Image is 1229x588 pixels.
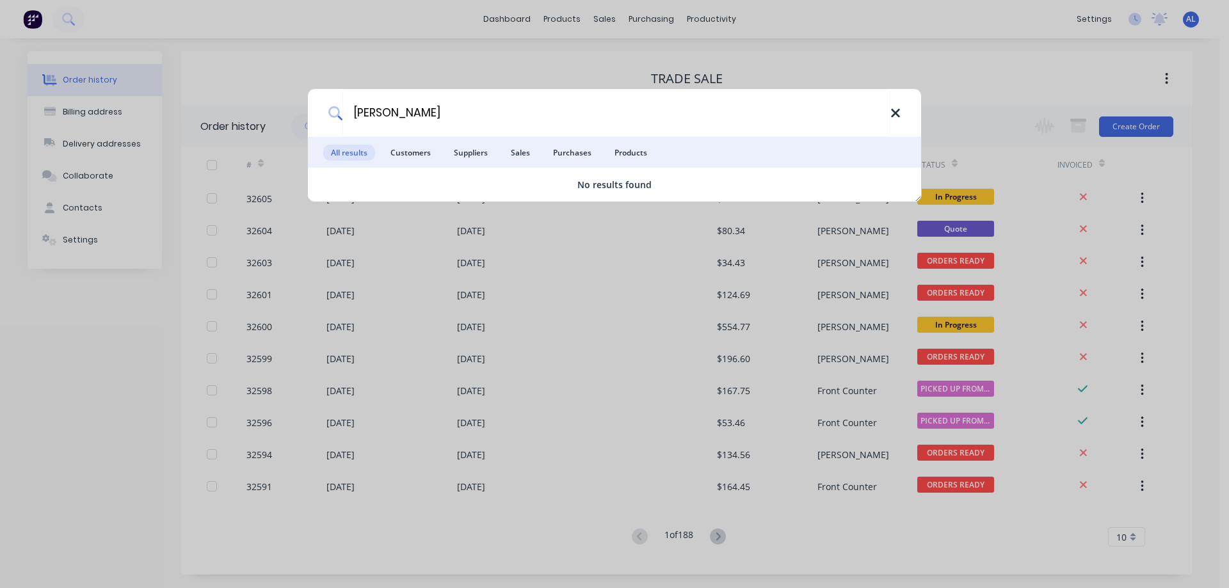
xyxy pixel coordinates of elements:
[607,145,655,161] span: Products
[383,145,438,161] span: Customers
[503,145,538,161] span: Sales
[323,145,375,161] span: All results
[342,89,890,137] input: Start typing a customer or supplier name to create a new order...
[545,145,599,161] span: Purchases
[308,178,921,191] div: No results found
[446,145,495,161] span: Suppliers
